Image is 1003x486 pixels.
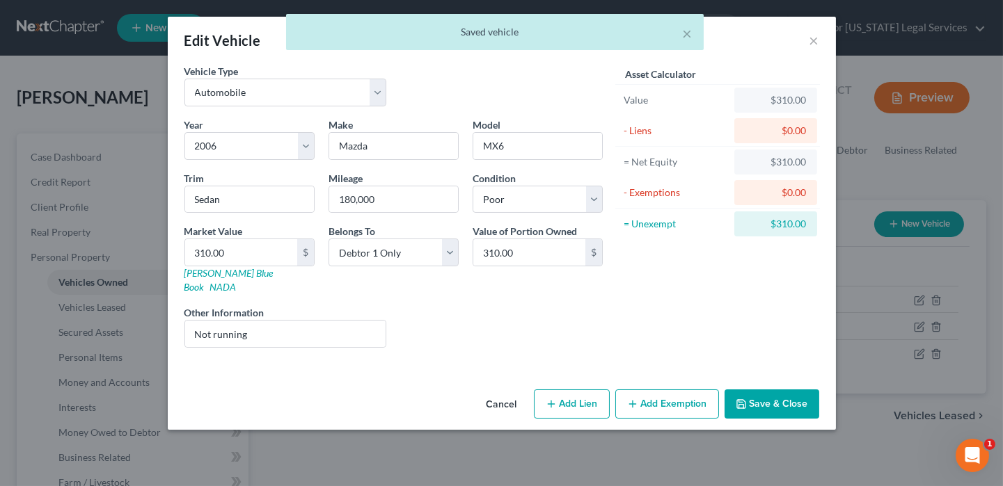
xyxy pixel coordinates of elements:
[184,224,243,238] label: Market Value
[184,267,274,293] a: [PERSON_NAME] Blue Book
[984,439,995,450] span: 1
[185,321,386,347] input: (optional)
[624,93,729,107] div: Value
[624,217,729,231] div: = Unexempt
[745,186,806,200] div: $0.00
[473,118,500,132] label: Model
[297,239,314,266] div: $
[184,171,205,186] label: Trim
[184,118,204,132] label: Year
[473,224,577,238] label: Value of Portion Owned
[956,439,989,472] iframe: Intercom live chat
[745,217,806,231] div: $310.00
[210,281,237,293] a: NADA
[329,171,363,186] label: Mileage
[725,389,819,419] button: Save & Close
[184,305,264,320] label: Other Information
[475,391,528,419] button: Cancel
[473,239,585,266] input: 0.00
[329,225,375,237] span: Belongs To
[683,25,693,42] button: ×
[329,133,458,159] input: ex. Nissan
[329,186,458,213] input: --
[185,186,314,213] input: ex. LS, LT, etc
[745,93,806,107] div: $310.00
[745,155,806,169] div: $310.00
[297,25,693,39] div: Saved vehicle
[745,124,806,138] div: $0.00
[473,133,602,159] input: ex. Altima
[625,67,696,81] label: Asset Calculator
[624,124,729,138] div: - Liens
[624,186,729,200] div: - Exemptions
[615,389,719,419] button: Add Exemption
[184,64,239,79] label: Vehicle Type
[185,239,297,266] input: 0.00
[329,119,353,131] span: Make
[624,155,729,169] div: = Net Equity
[534,389,610,419] button: Add Lien
[473,171,516,186] label: Condition
[585,239,602,266] div: $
